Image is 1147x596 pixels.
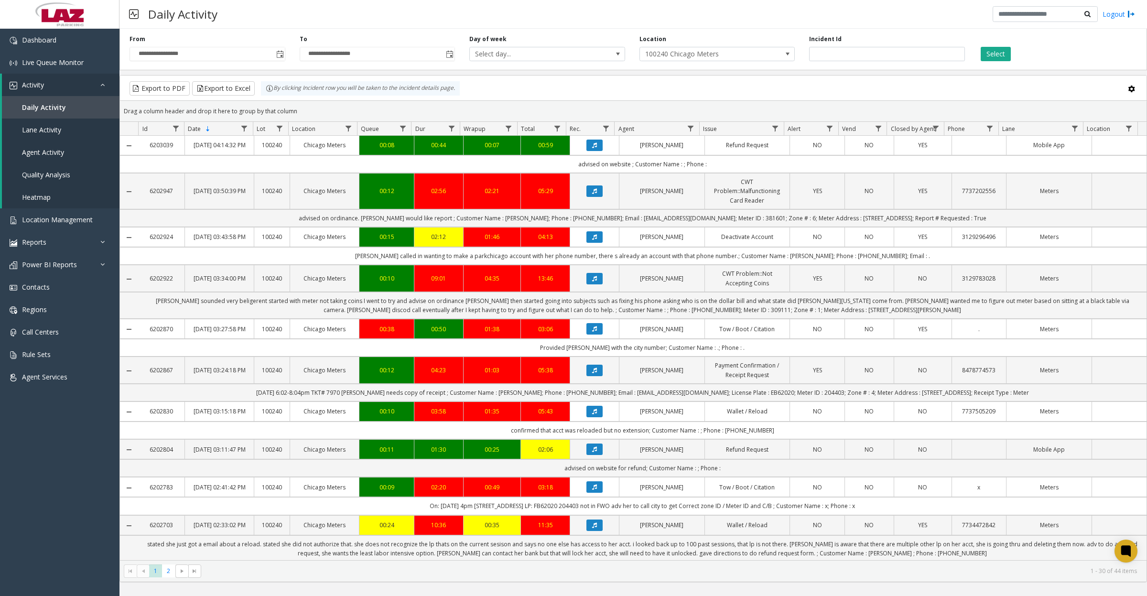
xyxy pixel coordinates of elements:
a: Chicago Meters [296,483,353,492]
a: 03:58 [420,407,457,416]
span: Select day... [470,47,594,61]
a: [DATE] 03:11:47 PM [191,445,248,454]
a: Chicago Meters [296,366,353,375]
div: 00:08 [365,141,408,150]
a: Queue Filter Menu [396,122,409,135]
img: logout [1127,9,1135,19]
a: NO [851,445,888,454]
a: YES [796,366,839,375]
span: Quality Analysis [22,170,70,179]
a: 6202783 [144,483,179,492]
a: 7737202556 [958,186,1001,195]
a: 00:24 [365,520,408,530]
span: NO [918,366,927,374]
a: NO [796,520,839,530]
a: 04:23 [420,366,457,375]
span: Toggle popup [444,47,454,61]
a: Wrapup Filter Menu [502,122,515,135]
a: Agent Filter Menu [684,122,697,135]
a: 01:46 [469,232,515,241]
span: Location Management [22,215,93,224]
a: [DATE] 02:41:42 PM [191,483,248,492]
a: 01:30 [420,445,457,454]
a: 01:35 [469,407,515,416]
label: From [130,35,145,43]
img: 'icon' [10,261,17,269]
a: NO [900,407,946,416]
a: Tow / Boot / Citation [711,325,784,334]
a: Issue Filter Menu [769,122,782,135]
a: Chicago Meters [296,232,353,241]
a: 04:13 [527,232,564,241]
a: NO [851,407,888,416]
a: YES [900,141,946,150]
div: 10:36 [420,520,457,530]
span: NO [865,274,874,282]
a: 8478774573 [958,366,1001,375]
a: [PERSON_NAME] [625,366,699,375]
a: Lane Filter Menu [1068,122,1081,135]
label: Location [639,35,666,43]
span: Heatmap [22,193,51,202]
a: 00:12 [365,366,408,375]
a: Closed by Agent Filter Menu [929,122,942,135]
a: Meters [1012,186,1086,195]
a: Agent Activity [2,141,119,163]
a: NO [900,483,946,492]
a: 100240 [260,483,284,492]
a: Mobile App [1012,141,1086,150]
a: 3129296496 [958,232,1001,241]
span: NO [865,483,874,491]
a: NO [796,325,839,334]
img: pageIcon [129,2,139,26]
a: NO [851,186,888,195]
img: 'icon' [10,59,17,67]
a: [PERSON_NAME] [625,520,699,530]
a: 02:06 [527,445,564,454]
a: NO [851,366,888,375]
div: 00:09 [365,483,408,492]
a: YES [900,186,946,195]
img: 'icon' [10,374,17,381]
img: 'icon' [10,82,17,89]
div: 00:11 [365,445,408,454]
a: 00:50 [420,325,457,334]
a: Collapse Details [120,234,139,241]
a: 100240 [260,520,284,530]
span: Contacts [22,282,50,292]
a: Chicago Meters [296,141,353,150]
a: YES [900,520,946,530]
span: Go to the next page [175,564,188,578]
a: Collapse Details [120,325,139,333]
span: NO [865,407,874,415]
a: 00:15 [365,232,408,241]
a: Meters [1012,407,1086,416]
span: YES [918,325,927,333]
a: 100240 [260,232,284,241]
a: [DATE] 04:14:32 PM [191,141,248,150]
span: NO [918,274,927,282]
td: Provided [PERSON_NAME] with the city number; Customer Name : .; Phone : . [139,339,1147,357]
a: [DATE] 03:27:58 PM [191,325,248,334]
a: 02:20 [420,483,457,492]
a: Location Filter Menu [1123,122,1136,135]
a: 00:12 [365,186,408,195]
span: NO [918,445,927,454]
a: 00:07 [469,141,515,150]
td: advised on ordinance. [PERSON_NAME] would like report ; Customer Name : [PERSON_NAME]; Phone : [P... [139,209,1147,227]
span: NO [918,483,927,491]
a: 02:21 [469,186,515,195]
a: [DATE] 03:43:58 PM [191,232,248,241]
a: 00:35 [469,520,515,530]
a: Chicago Meters [296,407,353,416]
span: YES [918,233,927,241]
a: [DATE] 03:34:00 PM [191,274,248,283]
div: 13:46 [527,274,564,283]
a: YES [900,232,946,241]
a: Tow / Boot / Citation [711,483,784,492]
a: Collapse Details [120,188,139,195]
a: . [958,325,1001,334]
